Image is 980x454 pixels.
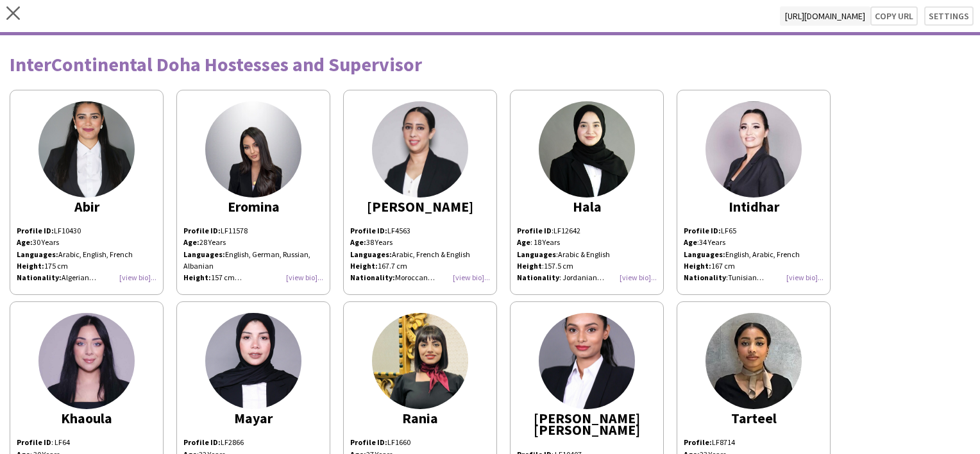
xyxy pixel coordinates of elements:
strong: Age: [350,237,366,247]
p: LF11578 [183,225,323,237]
div: Khaoula [17,412,156,424]
div: Tarteel [684,412,824,424]
img: thumb-bc802816-c9f2-4918-afed-64695151171d.jpg [539,101,635,198]
b: Nationality [517,273,559,282]
p: LF10430 [17,225,156,237]
strong: Languages: [183,249,225,259]
img: thumb-35d2da39-8be6-4824-85cb-2cf367f06589.png [205,313,301,409]
p: LF4563 [350,225,490,237]
strong: Languages: [350,249,392,259]
b: Profile ID [517,226,552,235]
strong: Height: [350,261,378,271]
img: thumb-9b6fd660-ba35-4b88-a194-5e7aedc5b98e.png [372,101,468,198]
img: thumb-ae90b02f-0bb0-4213-b908-a8d1efd67100.jpg [372,313,468,409]
button: Settings [924,6,974,26]
strong: Profile ID: [17,226,54,235]
b: Nationality [684,273,726,282]
p: LF12642 [517,225,657,237]
strong: Height: [183,273,211,282]
span: : [684,237,699,247]
div: Mayar [183,412,323,424]
div: Intidhar [684,201,824,212]
p: : Jordanian [517,272,657,283]
p: LF65 [684,225,824,237]
span: : [517,261,544,271]
span: Tunisian [728,273,764,282]
div: Hala [517,201,657,212]
strong: Age: [183,237,199,247]
b: Age [517,237,530,247]
div: Rania [350,412,490,424]
p: LF8714 [684,437,824,448]
strong: Age: [17,237,33,247]
img: thumb-165706020562c4bb6dbe3f8.jpg [38,313,135,409]
p: LF2866 [183,437,323,448]
strong: Profile: [684,437,712,447]
img: thumb-3ba8bfbf-d21c-41ba-ba45-f3c19c289d7c.jpg [539,313,635,409]
strong: Nationality: [350,273,395,282]
b: Height [517,261,542,271]
strong: Nationality: [17,273,62,282]
p: 30 Years Arabic, English, French 175 cm Algerian [17,237,156,283]
div: [PERSON_NAME] [350,201,490,212]
p: Arabic & English [517,249,657,260]
span: [URL][DOMAIN_NAME] [780,6,870,26]
span: : [517,249,558,259]
b: Languages [517,249,556,259]
span: : 18 Years [530,237,560,247]
strong: Profile ID: [183,226,221,235]
span: : [684,273,728,282]
p: LF1660 [350,437,490,448]
p: 38 Years Arabic, French & English 167.7 cm Moroccan [350,237,490,283]
p: 157.5 cm [517,260,657,272]
button: Copy url [870,6,918,26]
img: thumb-fc3e0976-9115-4af5-98af-bfaaaaa2f1cd.jpg [38,101,135,198]
strong: Profile ID: [350,226,387,235]
img: thumb-666036be518cb.jpeg [705,313,802,409]
strong: Profile ID: [684,226,721,235]
span: 34 Years [699,237,725,247]
strong: Profile ID: [183,437,221,447]
span: 167 cm [711,261,735,271]
strong: Profile ID: [350,437,387,447]
div: : LF64 [17,437,156,448]
div: Eromina [183,201,323,212]
span: : [517,226,553,235]
div: Abir [17,201,156,212]
b: Profile ID [17,437,51,447]
div: [PERSON_NAME] [PERSON_NAME] [517,412,657,435]
strong: Languages: [684,249,725,259]
strong: Height: [17,261,44,271]
img: thumb-6478bdb6709c6.jpg [705,101,802,198]
div: InterContinental Doha Hostesses and Supervisor [10,55,970,74]
p: 28 Years English, German, Russian, Albanian 157 cm Albanian [183,237,323,283]
b: Age [684,237,697,247]
strong: Height: [684,261,711,271]
strong: Languages: [17,249,58,259]
img: thumb-679a221089ba2.jpeg [205,101,301,198]
span: English, Arabic, French [725,249,800,259]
